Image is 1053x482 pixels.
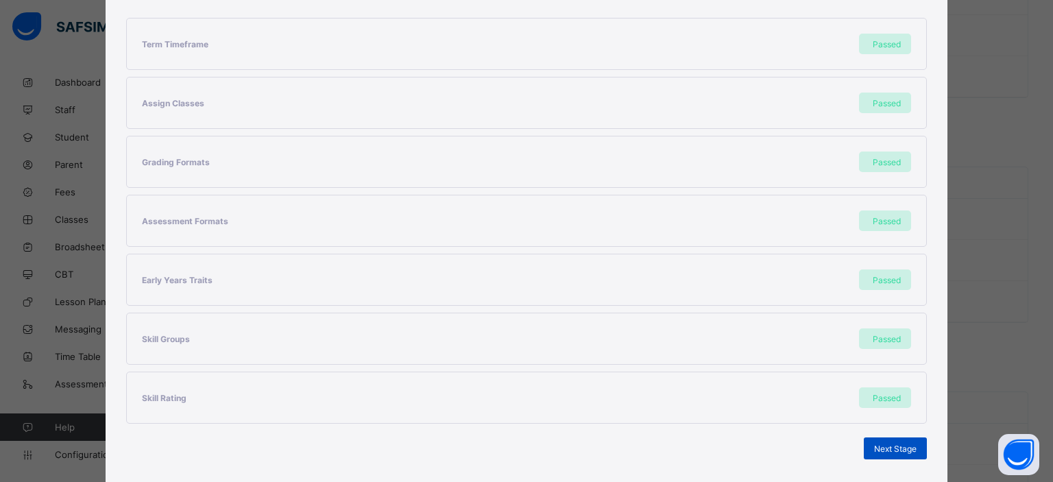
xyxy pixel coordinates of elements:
[873,275,901,285] span: Passed
[873,334,901,344] span: Passed
[142,334,190,344] span: Skill Groups
[873,216,901,226] span: Passed
[873,393,901,403] span: Passed
[873,39,901,49] span: Passed
[142,275,213,285] span: Early Years Traits
[873,98,901,108] span: Passed
[873,157,901,167] span: Passed
[142,39,208,49] span: Term Timeframe
[142,98,204,108] span: Assign Classes
[142,157,210,167] span: Grading Formats
[142,393,186,403] span: Skill Rating
[874,444,917,454] span: Next Stage
[142,216,228,226] span: Assessment Formats
[998,434,1039,475] button: Open asap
